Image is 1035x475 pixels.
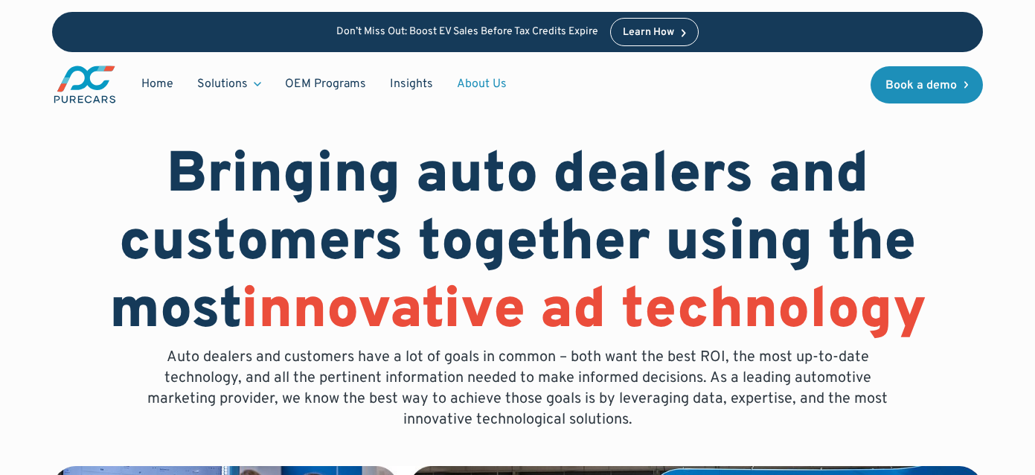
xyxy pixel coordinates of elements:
img: purecars logo [52,64,118,105]
a: Home [129,70,185,98]
a: main [52,64,118,105]
div: Learn How [623,28,674,38]
p: Auto dealers and customers have a lot of goals in common – both want the best ROI, the most up-to... [137,347,899,430]
div: Solutions [197,76,248,92]
div: Book a demo [885,80,957,92]
p: Don’t Miss Out: Boost EV Sales Before Tax Credits Expire [336,26,598,39]
a: Learn How [610,18,699,46]
a: About Us [445,70,519,98]
span: innovative ad technology [241,276,926,348]
div: Solutions [185,70,273,98]
a: Insights [378,70,445,98]
a: OEM Programs [273,70,378,98]
h1: Bringing auto dealers and customers together using the most [52,143,984,347]
a: Book a demo [871,66,984,103]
